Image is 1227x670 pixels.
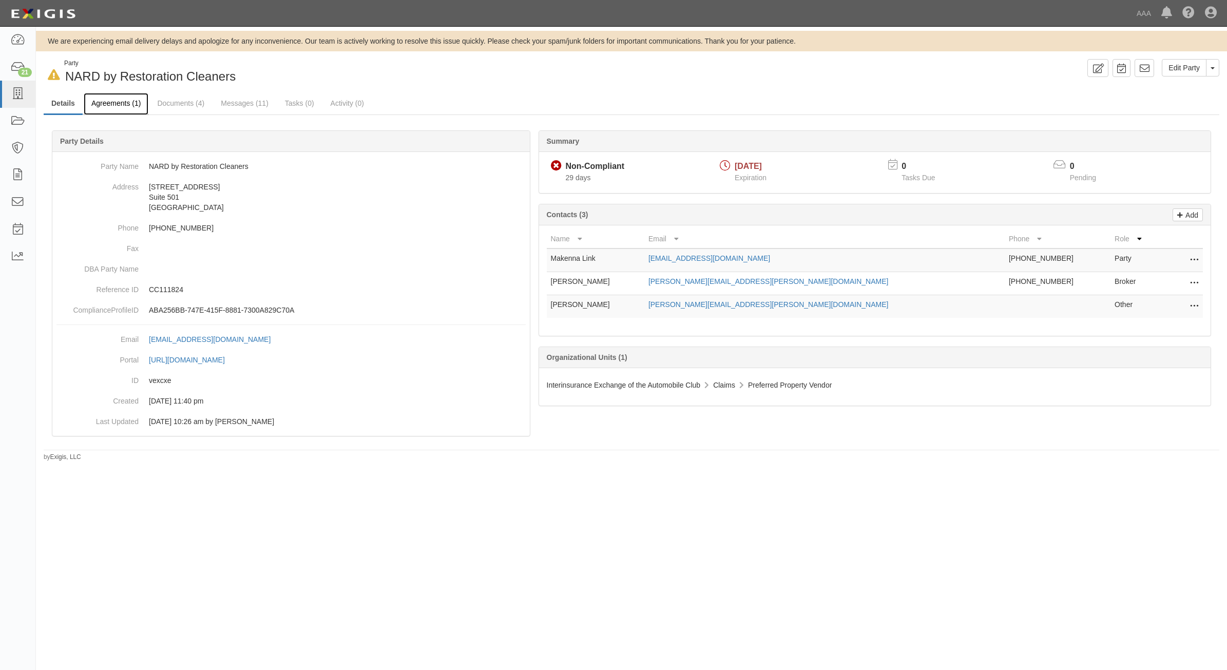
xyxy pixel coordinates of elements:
[56,370,139,386] dt: ID
[1070,174,1096,182] span: Pending
[648,254,770,262] a: [EMAIL_ADDRESS][DOMAIN_NAME]
[1132,3,1156,24] a: AAA
[36,36,1227,46] div: We are experiencing email delivery delays and apologize for any inconvenience. Our team is active...
[48,70,60,81] i: In Default since 07/31/2025
[1183,209,1198,221] p: Add
[1070,161,1109,173] p: 0
[1110,295,1162,318] td: Other
[713,381,735,389] span: Claims
[1005,229,1110,248] th: Phone
[149,356,236,364] a: [URL][DOMAIN_NAME]
[648,300,889,309] a: [PERSON_NAME][EMAIL_ADDRESS][PERSON_NAME][DOMAIN_NAME]
[551,161,562,171] i: Non-Compliant
[149,305,526,315] p: ABA256BB-747E-415F-8881-7300A829C70A
[56,177,526,218] dd: [STREET_ADDRESS] Suite 501 [GEOGRAPHIC_DATA]
[149,284,526,295] p: CC111824
[56,156,526,177] dd: NARD by Restoration Cleaners
[56,350,139,365] dt: Portal
[56,411,139,427] dt: Last Updated
[547,248,644,272] td: Makenna Link
[84,93,148,115] a: Agreements (1)
[44,59,624,85] div: NARD by Restoration Cleaners
[644,229,1005,248] th: Email
[323,93,372,113] a: Activity (0)
[56,238,139,254] dt: Fax
[1182,7,1195,20] i: Help Center - Complianz
[56,391,526,411] dd: 03/09/2023 11:40 pm
[735,174,766,182] span: Expiration
[44,93,83,115] a: Details
[56,218,139,233] dt: Phone
[1173,208,1203,221] a: Add
[547,137,580,145] b: Summary
[547,272,644,295] td: [PERSON_NAME]
[277,93,322,113] a: Tasks (0)
[50,453,81,461] a: Exigis, LLC
[1110,248,1162,272] td: Party
[56,329,139,344] dt: Email
[56,370,526,391] dd: vexcxe
[56,279,139,295] dt: Reference ID
[547,295,644,318] td: [PERSON_NAME]
[149,93,212,113] a: Documents (4)
[18,68,32,77] div: 21
[56,156,139,171] dt: Party Name
[213,93,276,113] a: Messages (11)
[648,277,889,285] a: [PERSON_NAME][EMAIL_ADDRESS][PERSON_NAME][DOMAIN_NAME]
[566,161,625,173] div: Non-Compliant
[64,59,236,68] div: Party
[735,162,762,170] span: [DATE]
[566,174,591,182] span: Since 07/17/2025
[149,335,282,343] a: [EMAIL_ADDRESS][DOMAIN_NAME]
[547,210,588,219] b: Contacts (3)
[56,411,526,432] dd: 07/26/2023 10:26 am by Benjamin Tully
[56,177,139,192] dt: Address
[1162,59,1206,76] a: Edit Party
[902,174,935,182] span: Tasks Due
[149,334,271,344] div: [EMAIL_ADDRESS][DOMAIN_NAME]
[547,381,701,389] span: Interinsurance Exchange of the Automobile Club
[1110,272,1162,295] td: Broker
[56,218,526,238] dd: [PHONE_NUMBER]
[65,69,236,83] span: NARD by Restoration Cleaners
[902,161,948,173] p: 0
[56,259,139,274] dt: DBA Party Name
[1005,272,1110,295] td: [PHONE_NUMBER]
[1005,248,1110,272] td: [PHONE_NUMBER]
[547,229,644,248] th: Name
[56,391,139,406] dt: Created
[44,453,81,462] small: by
[547,353,627,361] b: Organizational Units (1)
[748,381,832,389] span: Preferred Property Vendor
[1110,229,1162,248] th: Role
[60,137,104,145] b: Party Details
[8,5,79,23] img: logo-5460c22ac91f19d4615b14bd174203de0afe785f0fc80cf4dbbc73dc1793850b.png
[56,300,139,315] dt: ComplianceProfileID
